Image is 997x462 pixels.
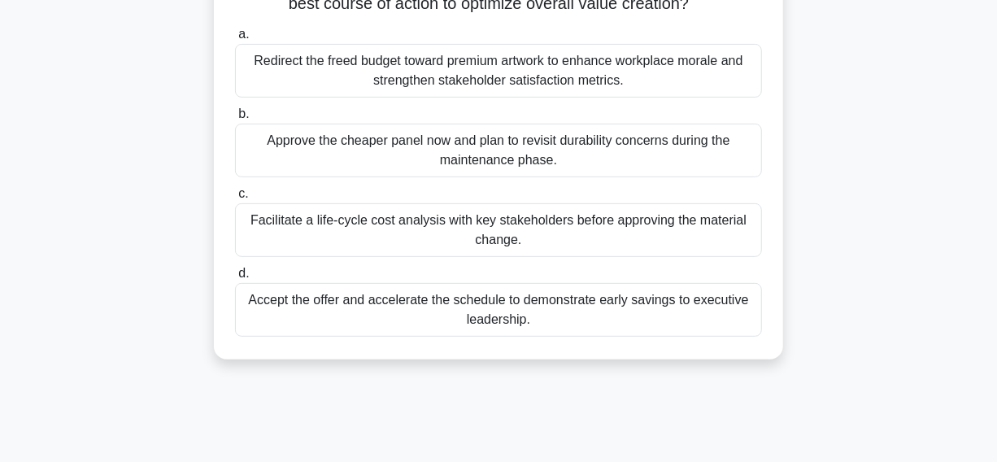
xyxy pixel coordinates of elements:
[238,266,249,280] span: d.
[238,107,249,120] span: b.
[235,124,762,177] div: Approve the cheaper panel now and plan to revisit durability concerns during the maintenance phase.
[235,203,762,257] div: Facilitate a life-cycle cost analysis with key stakeholders before approving the material change.
[235,283,762,337] div: Accept the offer and accelerate the schedule to demonstrate early savings to executive leadership.
[235,44,762,98] div: Redirect the freed budget toward premium artwork to enhance workplace morale and strengthen stake...
[238,27,249,41] span: a.
[238,186,248,200] span: c.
